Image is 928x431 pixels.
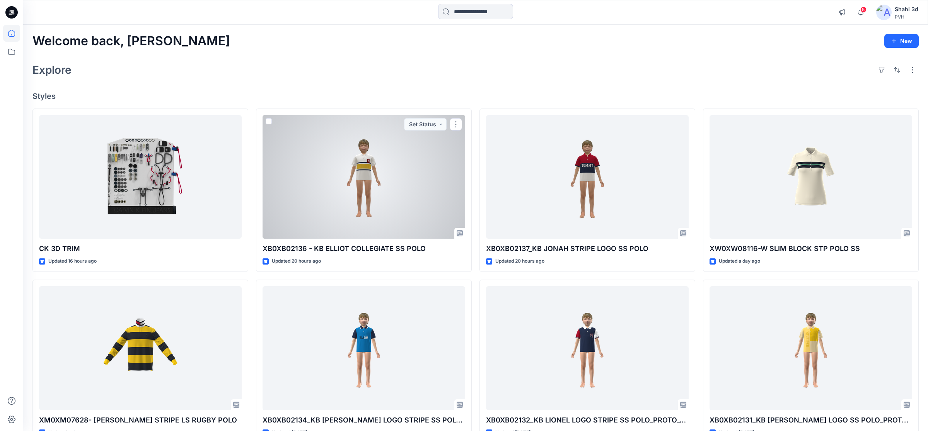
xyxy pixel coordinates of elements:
[263,286,465,410] a: XB0XB02134_KB MASON LOGO STRIPE SS POLO_PROTO_V01
[39,286,242,410] a: XM0XM07628- M LEWIS STRIPE LS RUGBY POLO
[263,115,465,239] a: XB0XB02136 - KB ELLIOT COLLEGIATE SS POLO
[32,64,72,76] h2: Explore
[39,415,242,426] p: XM0XM07628- [PERSON_NAME] STRIPE LS RUGBY POLO
[495,257,544,265] p: Updated 20 hours ago
[719,257,760,265] p: Updated a day ago
[272,257,321,265] p: Updated 20 hours ago
[263,243,465,254] p: XB0XB02136 - KB ELLIOT COLLEGIATE SS POLO
[710,415,912,426] p: XB0XB02131_KB [PERSON_NAME] LOGO SS POLO_PROTO_V01
[486,243,689,254] p: XB0XB02137_KB JONAH STRIPE LOGO SS POLO
[263,415,465,426] p: XB0XB02134_KB [PERSON_NAME] LOGO STRIPE SS POLO_PROTO_V01
[884,34,919,48] button: New
[486,115,689,239] a: XB0XB02137_KB JONAH STRIPE LOGO SS POLO
[895,5,918,14] div: Shahi 3d
[48,257,97,265] p: Updated 16 hours ago
[710,243,912,254] p: XW0XW08116-W SLIM BLOCK STP POLO SS
[32,34,230,48] h2: Welcome back, [PERSON_NAME]
[39,243,242,254] p: CK 3D TRIM
[876,5,892,20] img: avatar
[486,286,689,410] a: XB0XB02132_KB LIONEL LOGO STRIPE SS POLO_PROTO_V01
[39,115,242,239] a: CK 3D TRIM
[895,14,918,20] div: PVH
[860,7,867,13] span: 5
[486,415,689,426] p: XB0XB02132_KB LIONEL LOGO STRIPE SS POLO_PROTO_V01
[710,115,912,239] a: XW0XW08116-W SLIM BLOCK STP POLO SS
[710,286,912,410] a: XB0XB02131_KB NEVILLE LOGO SS POLO_PROTO_V01
[32,92,919,101] h4: Styles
